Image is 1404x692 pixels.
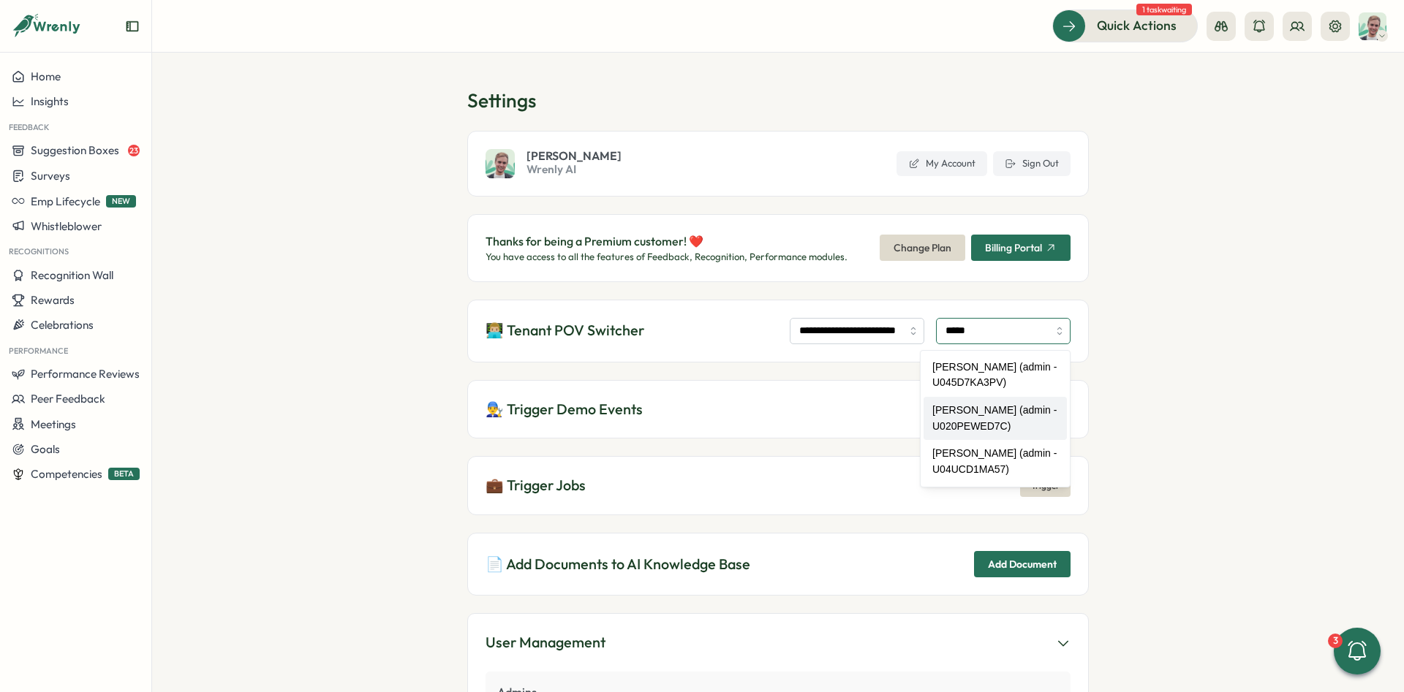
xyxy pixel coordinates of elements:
[486,631,1071,654] button: User Management
[128,145,140,156] span: 23
[926,157,975,170] span: My Account
[993,151,1071,176] button: Sign Out
[486,319,644,342] p: 👨🏼‍💻 Tenant POV Switcher
[31,268,113,282] span: Recognition Wall
[31,392,105,406] span: Peer Feedback
[125,19,140,34] button: Expand sidebar
[486,631,605,654] div: User Management
[1022,157,1059,170] span: Sign Out
[971,235,1071,261] button: Billing Portal
[31,417,76,431] span: Meetings
[526,161,622,178] span: Wrenly AI
[985,243,1042,253] span: Billing Portal
[467,88,1089,113] h1: Settings
[1097,16,1177,35] span: Quick Actions
[486,398,643,421] p: 👨‍🔧 Trigger Demo Events
[31,94,69,108] span: Insights
[880,235,965,261] button: Change Plan
[31,442,60,456] span: Goals
[31,194,100,208] span: Emp Lifecycle
[486,474,586,497] p: 💼 Trigger Jobs
[897,151,987,176] a: My Account
[486,149,515,178] img: Matt Brooks
[1334,628,1381,674] button: 3
[31,293,75,307] span: Rewards
[974,551,1071,577] button: Add Document
[924,354,1067,397] div: [PERSON_NAME] (admin - U045D7KA3PV)
[108,468,140,480] span: BETA
[894,235,951,260] span: Change Plan
[31,318,94,332] span: Celebrations
[31,169,70,183] span: Surveys
[106,195,136,208] span: NEW
[1359,12,1386,40] img: Matt Brooks
[31,219,102,233] span: Whistleblower
[31,143,119,157] span: Suggestion Boxes
[31,69,61,83] span: Home
[1328,634,1343,648] div: 3
[31,467,102,481] span: Competencies
[31,367,140,381] span: Performance Reviews
[924,397,1067,440] div: [PERSON_NAME] (admin - U020PEWED7C)
[486,251,848,264] p: You have access to all the features of Feedback, Recognition, Performance modules.
[486,232,848,251] p: Thanks for being a Premium customer! ❤️
[1052,9,1198,42] button: Quick Actions
[924,440,1067,483] div: [PERSON_NAME] (admin - U04UCD1MA57)
[486,553,750,576] p: 📄 Add Documents to AI Knowledge Base
[526,150,622,161] span: [PERSON_NAME]
[988,552,1057,577] span: Add Document
[1136,4,1192,15] span: 1 task waiting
